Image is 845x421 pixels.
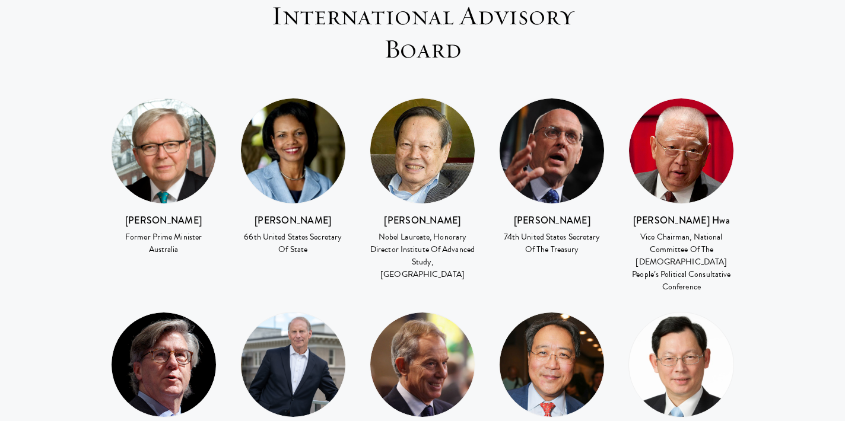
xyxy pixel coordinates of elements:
h3: [PERSON_NAME] [499,213,605,228]
h3: [PERSON_NAME] [111,213,217,228]
h3: [PERSON_NAME] Hwa [628,213,734,228]
h3: [PERSON_NAME] [370,213,475,228]
h3: [PERSON_NAME] [240,213,346,228]
div: 66th United States Secretary Of State [240,231,346,256]
div: Former Prime Minister Australia [111,231,217,256]
div: Vice Chairman, National Committee Of The [DEMOGRAPHIC_DATA] People’s Political Consultative Confe... [628,231,734,293]
div: 74th United States Secretary Of The Treasury [499,231,605,256]
div: Nobel Laureate, Honorary Director Institute Of Advanced Study, [GEOGRAPHIC_DATA] [370,231,475,280]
